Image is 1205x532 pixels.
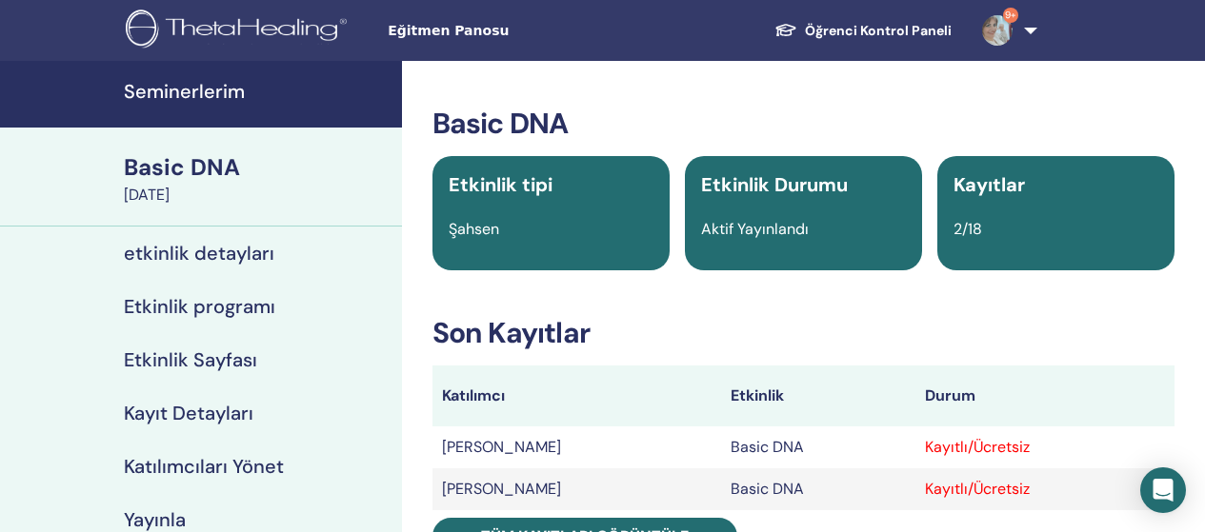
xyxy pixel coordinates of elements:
[432,316,1175,350] h3: Son Kayıtlar
[388,21,673,41] span: Eğitmen Panosu
[701,172,848,197] span: Etkinlik Durumu
[124,295,275,318] h4: Etkinlik programı
[954,219,982,239] span: 2/18
[124,184,391,207] div: [DATE]
[1140,467,1186,513] div: Open Intercom Messenger
[124,348,257,371] h4: Etkinlik Sayfası
[721,365,914,426] th: Etkinlik
[449,172,552,197] span: Etkinlik tipi
[124,402,253,424] h4: Kayıt Detayları
[432,426,722,468] td: [PERSON_NAME]
[124,508,186,531] h4: Yayınla
[432,468,722,510] td: [PERSON_NAME]
[449,219,499,239] span: Şahsen
[982,15,1013,46] img: default.jpg
[954,172,1025,197] span: Kayıtlar
[774,22,797,38] img: graduation-cap-white.svg
[759,13,967,49] a: Öğrenci Kontrol Paneli
[126,10,353,52] img: logo.png
[124,242,274,265] h4: etkinlik detayları
[1003,8,1018,23] span: 9+
[124,80,391,103] h4: Seminerlerim
[124,455,284,478] h4: Katılımcıları Yönet
[915,365,1175,426] th: Durum
[925,478,1165,501] div: Kayıtlı/Ücretsiz
[925,436,1165,459] div: Kayıtlı/Ücretsiz
[432,365,722,426] th: Katılımcı
[112,151,402,207] a: Basic DNA[DATE]
[721,468,914,510] td: Basic DNA
[124,151,391,184] div: Basic DNA
[432,107,1175,141] h3: Basic DNA
[721,426,914,468] td: Basic DNA
[701,219,809,239] span: Aktif Yayınlandı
